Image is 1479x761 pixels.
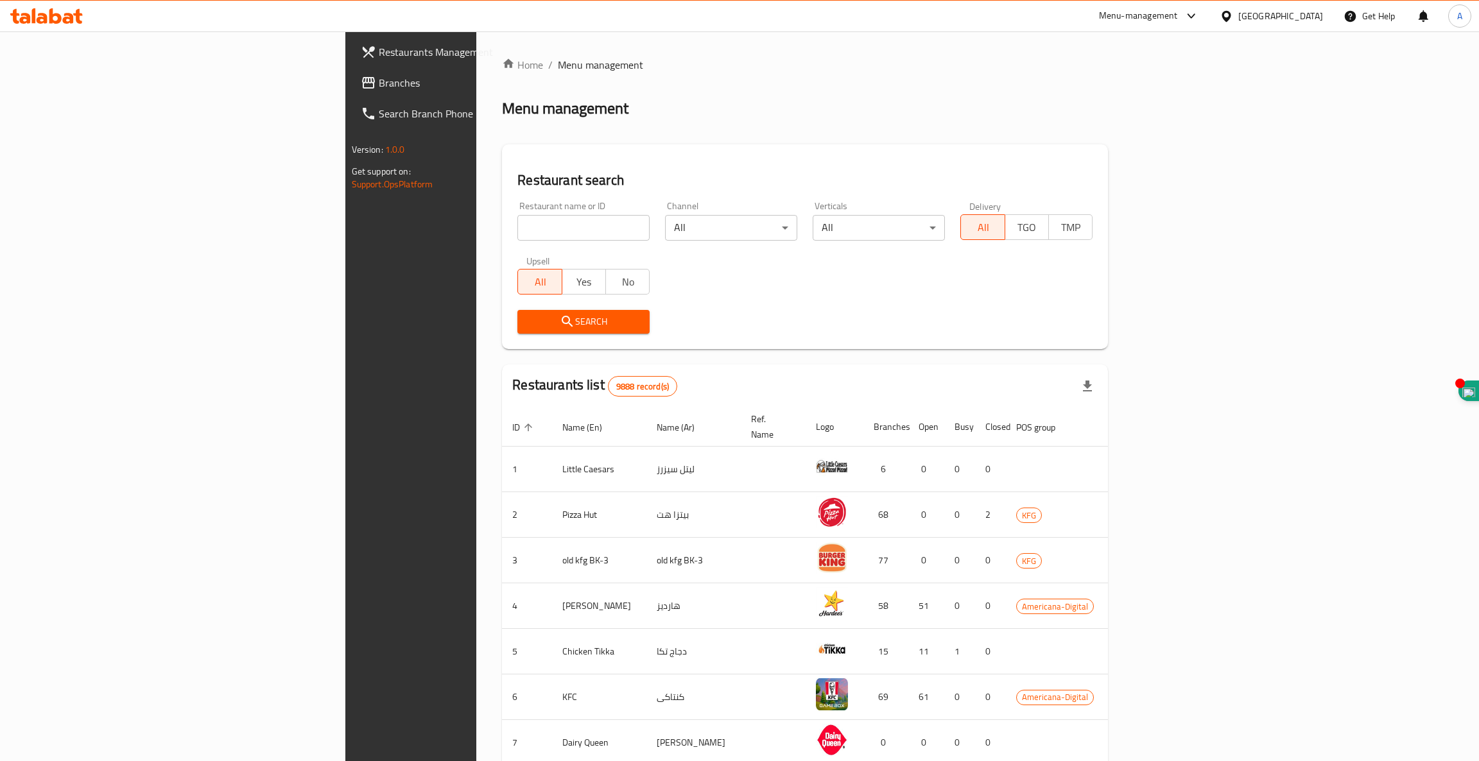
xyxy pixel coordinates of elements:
td: 1 [944,629,975,674]
nav: breadcrumb [502,57,1108,73]
div: All [665,215,797,241]
span: 1.0.0 [385,141,405,158]
a: Search Branch Phone [350,98,592,129]
span: KFG [1017,508,1041,523]
span: POS group [1016,420,1072,435]
td: كنتاكى [646,674,741,720]
span: Yes [567,273,601,291]
td: 0 [975,538,1006,583]
span: No [611,273,644,291]
td: 0 [908,538,944,583]
a: Branches [350,67,592,98]
td: 0 [908,492,944,538]
td: 15 [863,629,908,674]
span: Name (En) [562,420,619,435]
img: KFC [816,678,848,710]
td: 69 [863,674,908,720]
div: Total records count [608,376,677,397]
div: Export file [1072,371,1103,402]
h2: Restaurants list [512,375,677,397]
input: Search for restaurant name or ID.. [517,215,650,241]
span: Menu management [558,57,643,73]
td: old kfg BK-3 [646,538,741,583]
td: 0 [944,674,975,720]
img: Hardee's [816,587,848,619]
td: 0 [975,674,1006,720]
th: Logo [806,407,863,447]
td: [PERSON_NAME] [552,583,646,629]
span: Version: [352,141,383,158]
td: 0 [944,492,975,538]
span: TMP [1054,218,1087,237]
img: Chicken Tikka [816,633,848,665]
td: KFC [552,674,646,720]
a: Support.OpsPlatform [352,176,433,192]
td: دجاج تكا [646,629,741,674]
span: Get support on: [352,163,411,180]
td: 0 [908,447,944,492]
td: 11 [908,629,944,674]
td: 77 [863,538,908,583]
td: 58 [863,583,908,629]
th: Open [908,407,944,447]
span: Restaurants Management [379,44,582,60]
td: 61 [908,674,944,720]
span: Search [528,314,639,330]
span: 9888 record(s) [609,380,677,393]
img: Pizza Hut [816,496,848,528]
td: 0 [975,447,1006,492]
span: All [523,273,557,291]
span: Search Branch Phone [379,106,582,121]
button: All [517,269,562,295]
a: Restaurants Management [350,37,592,67]
img: Little Caesars [816,450,848,483]
td: 2 [975,492,1006,538]
button: TGO [1005,214,1049,240]
td: 0 [975,629,1006,674]
button: Search [517,310,650,334]
div: Menu-management [1099,8,1178,24]
button: No [605,269,650,295]
td: بيتزا هت [646,492,741,538]
td: 51 [908,583,944,629]
div: [GEOGRAPHIC_DATA] [1238,9,1323,23]
span: Americana-Digital [1017,690,1093,705]
span: ID [512,420,537,435]
th: Busy [944,407,975,447]
td: Little Caesars [552,447,646,492]
span: Americana-Digital [1017,599,1093,614]
td: Chicken Tikka [552,629,646,674]
th: Branches [863,407,908,447]
td: 6 [863,447,908,492]
label: Delivery [969,201,1001,210]
span: All [966,218,999,237]
span: Ref. Name [751,411,790,442]
td: 0 [975,583,1006,629]
button: TMP [1048,214,1093,240]
td: Pizza Hut [552,492,646,538]
h2: Restaurant search [517,171,1093,190]
label: Upsell [526,256,550,265]
button: All [960,214,1005,240]
img: old kfg BK-3 [816,542,848,574]
div: All [813,215,945,241]
td: 68 [863,492,908,538]
td: 0 [944,538,975,583]
td: old kfg BK-3 [552,538,646,583]
span: A [1457,9,1462,23]
span: KFG [1017,554,1041,569]
td: هارديز [646,583,741,629]
td: ليتل سيزرز [646,447,741,492]
span: Name (Ar) [657,420,711,435]
img: Dairy Queen [816,724,848,756]
span: TGO [1010,218,1044,237]
td: 0 [944,447,975,492]
td: 0 [944,583,975,629]
button: Yes [562,269,606,295]
span: Branches [379,75,582,90]
th: Closed [975,407,1006,447]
